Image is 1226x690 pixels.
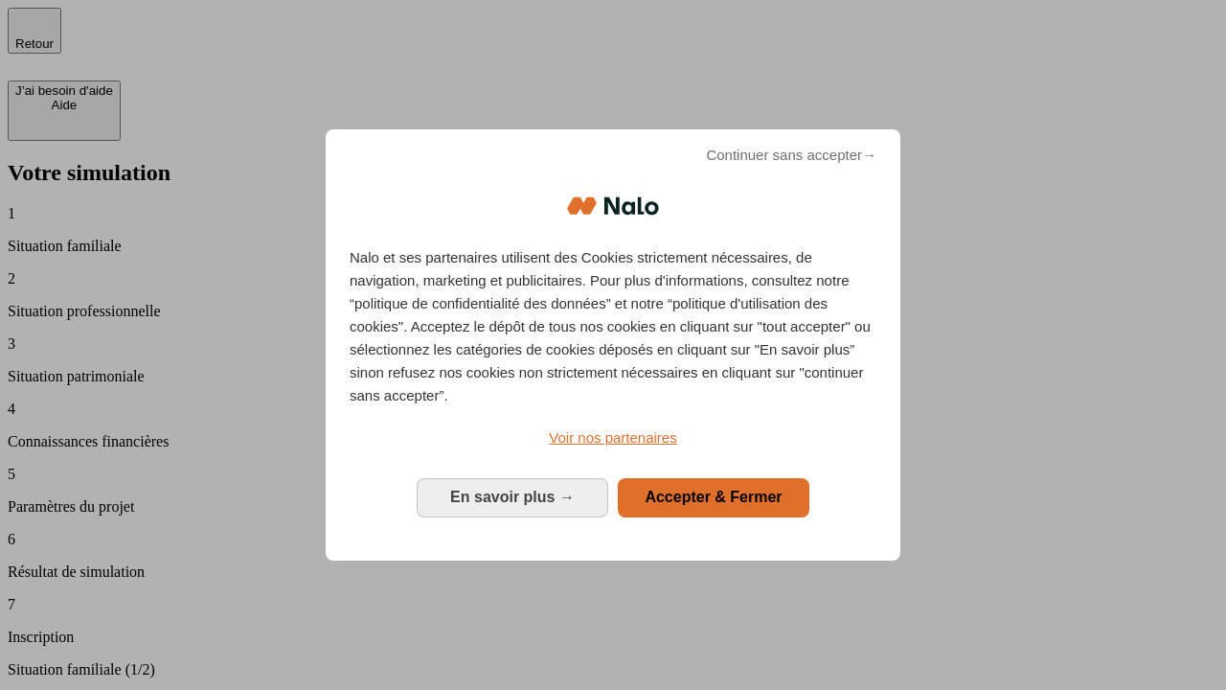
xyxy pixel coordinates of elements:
[549,429,676,446] span: Voir nos partenaires
[350,426,876,449] a: Voir nos partenaires
[450,489,575,505] span: En savoir plus →
[706,144,876,167] span: Continuer sans accepter→
[326,129,900,560] div: Bienvenue chez Nalo Gestion du consentement
[417,478,608,517] button: En savoir plus: Configurer vos consentements
[350,246,876,407] p: Nalo et ses partenaires utilisent des Cookies strictement nécessaires, de navigation, marketing e...
[618,478,809,517] button: Accepter & Fermer: Accepter notre traitement des données et fermer
[645,489,782,505] span: Accepter & Fermer
[567,177,659,235] img: Logo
